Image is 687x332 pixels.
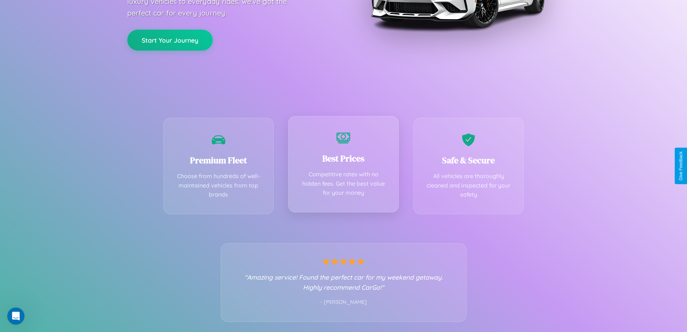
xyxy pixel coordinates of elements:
div: Give Feedback [678,151,683,181]
iframe: Intercom live chat [7,307,25,325]
h3: Safe & Secure [424,154,513,166]
p: "Amazing service! Found the perfect car for my weekend getaway. Highly recommend CarGo!" [235,272,452,292]
p: All vehicles are thoroughly cleaned and inspected for your safety [424,172,513,199]
p: Choose from hundreds of well-maintained vehicles from top brands [175,172,263,199]
h3: Premium Fleet [175,154,263,166]
button: Start Your Journey [127,30,213,51]
p: Competitive rates with no hidden fees. Get the best value for your money [299,170,388,198]
h3: Best Prices [299,152,388,164]
p: - [PERSON_NAME] [235,298,452,307]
